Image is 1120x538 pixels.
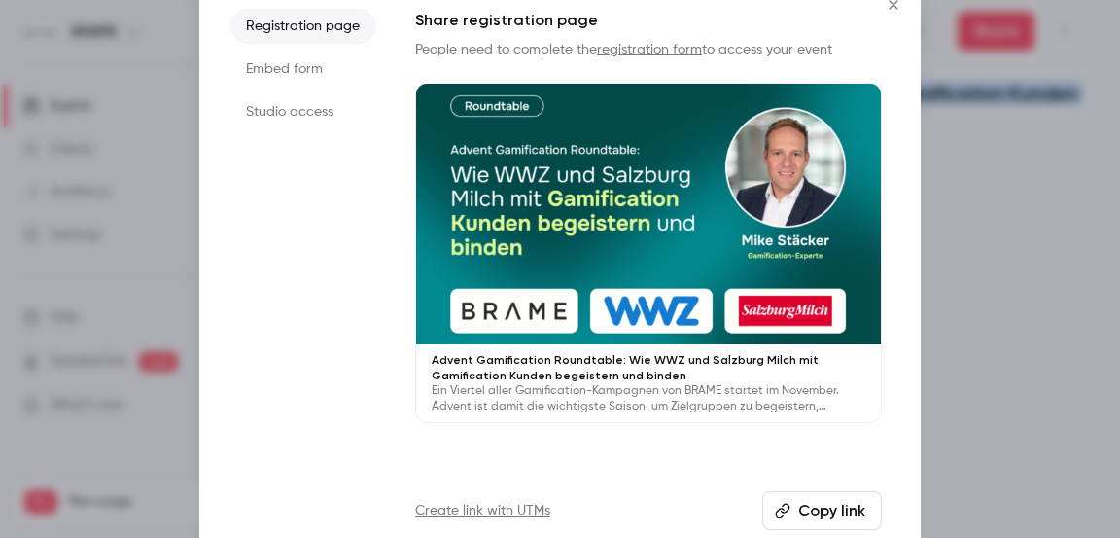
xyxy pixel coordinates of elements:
[432,352,865,383] p: Advent Gamification Roundtable: Wie WWZ und Salzburg Milch mit Gamification Kunden begeistern und...
[230,9,376,44] li: Registration page
[415,9,882,32] h1: Share registration page
[762,491,882,530] button: Copy link
[415,501,550,520] a: Create link with UTMs
[230,94,376,129] li: Studio access
[415,83,882,424] a: Advent Gamification Roundtable: Wie WWZ und Salzburg Milch mit Gamification Kunden begeistern und...
[597,43,702,56] a: registration form
[230,52,376,87] li: Embed form
[432,383,865,414] p: Ein Viertel aller Gamification-Kampagnen von BRAME startet im November. Advent ist damit die wich...
[415,40,882,59] p: People need to complete the to access your event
